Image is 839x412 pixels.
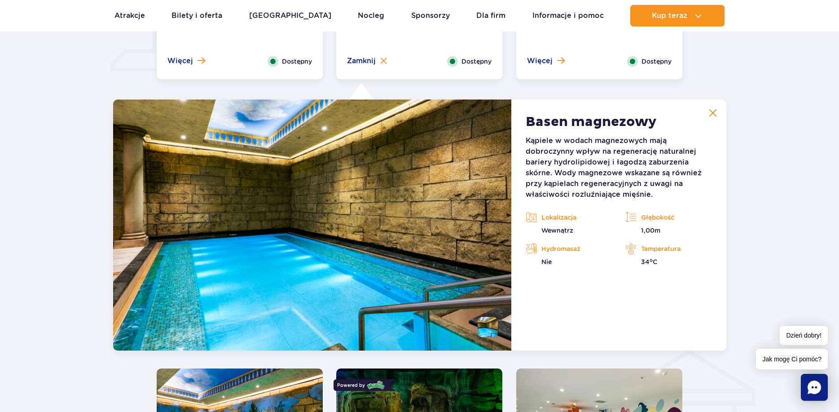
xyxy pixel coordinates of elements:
p: Głębokość [625,211,712,224]
p: 1,00m [625,226,712,235]
span: Dzień dobry! [780,326,828,345]
span: Jak mogę Ci pomóc? [756,349,828,369]
a: Sponsorzy [411,5,450,26]
div: Powered by [334,379,389,391]
a: Nocleg [358,5,384,26]
span: Zamknij [347,56,376,66]
p: Nie [526,257,612,266]
p: Temperatura [625,242,712,256]
span: Więcej [527,56,553,66]
button: Więcej [527,56,565,66]
h2: Basen magnezowy [526,114,657,130]
img: Mamba logo [367,380,385,390]
a: [GEOGRAPHIC_DATA] [249,5,331,26]
p: 34 C [625,257,712,266]
button: Więcej [167,56,205,66]
span: Kup teraz [652,12,687,20]
a: Bilety i oferta [171,5,222,26]
p: Lokalizacja [526,211,612,224]
a: Dla firm [476,5,505,26]
div: Chat [801,374,828,401]
button: Kup teraz [630,5,725,26]
sup: o [650,257,653,263]
p: Hydromasaż [526,242,612,256]
span: Więcej [167,56,193,66]
a: Atrakcje [114,5,145,26]
p: Wewnątrz [526,226,612,235]
span: Dostępny [461,56,492,66]
span: Dostępny [282,56,312,66]
span: Dostępny [641,56,672,66]
button: Zamknij [347,56,387,66]
p: Kąpiele w wodach magnezowych mają dobroczynny wpływ na regenerację naturalnej bariery hydrolipido... [526,135,712,200]
a: Informacje i pomoc [532,5,604,26]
